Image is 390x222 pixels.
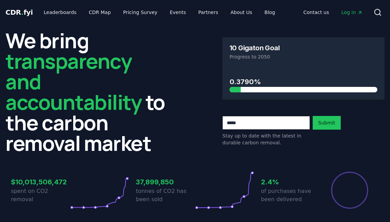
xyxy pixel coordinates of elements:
p: Progress to 2050 [230,53,377,60]
h3: 2.4% [261,177,320,187]
span: . [21,8,24,16]
nav: Main [298,6,368,18]
nav: Main [38,6,281,18]
p: spent on CO2 removal [11,187,70,204]
a: Events [164,6,191,18]
p: Stay up to date with the latest in durable carbon removal. [222,132,310,146]
a: Leaderboards [38,6,82,18]
a: Contact us [298,6,335,18]
h2: We bring to the carbon removal market [5,30,168,153]
span: CDR fyi [5,8,33,16]
a: Blog [259,6,281,18]
a: Partners [193,6,224,18]
span: Log in [341,9,363,16]
h3: 0.3790% [230,77,377,87]
p: tonnes of CO2 has been sold [136,187,195,204]
a: Pricing Survey [118,6,163,18]
a: CDR Map [83,6,116,18]
h3: 10 Gigaton Goal [230,44,279,51]
h3: 37,899,850 [136,177,195,187]
button: Submit [313,116,341,130]
span: transparency and accountability [5,47,142,116]
h3: $10,013,506,472 [11,177,70,187]
p: of purchases have been delivered [261,187,320,204]
div: Percentage of sales delivered [330,171,369,209]
a: About Us [225,6,258,18]
a: Log in [336,6,368,18]
a: CDR.fyi [5,8,33,17]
